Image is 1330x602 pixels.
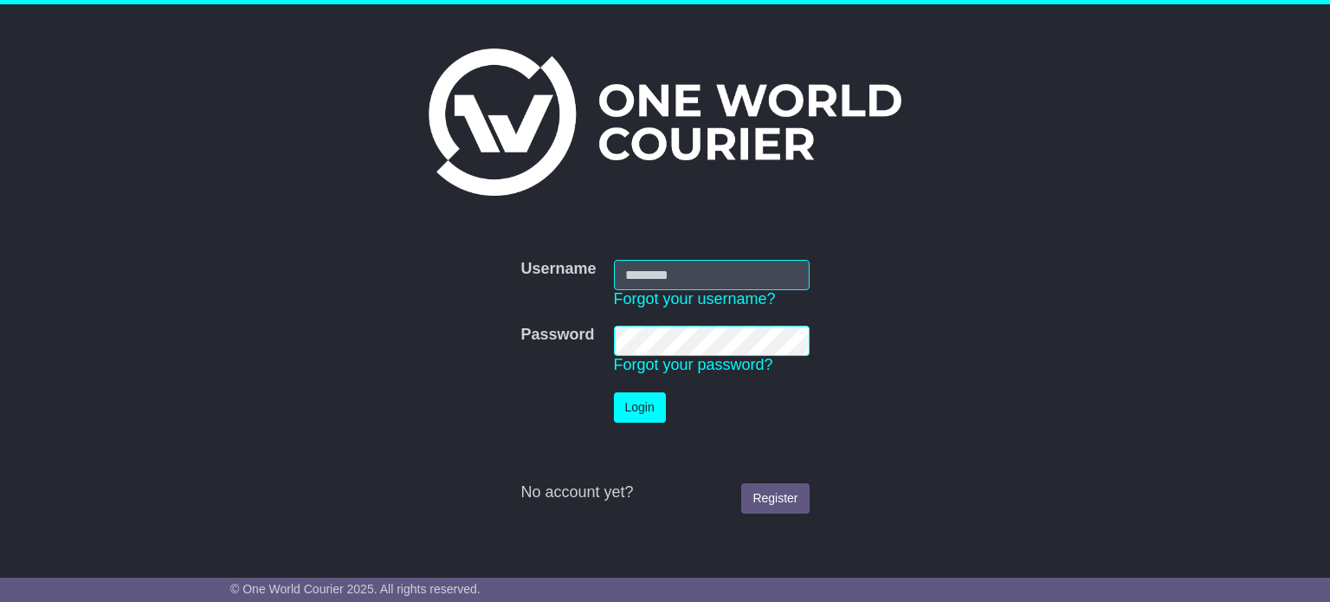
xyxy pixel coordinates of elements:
[230,582,481,596] span: © One World Courier 2025. All rights reserved.
[520,483,809,502] div: No account yet?
[614,392,666,423] button: Login
[614,290,776,307] a: Forgot your username?
[429,49,901,196] img: One World
[741,483,809,514] a: Register
[520,326,594,345] label: Password
[520,260,596,279] label: Username
[614,356,773,373] a: Forgot your password?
